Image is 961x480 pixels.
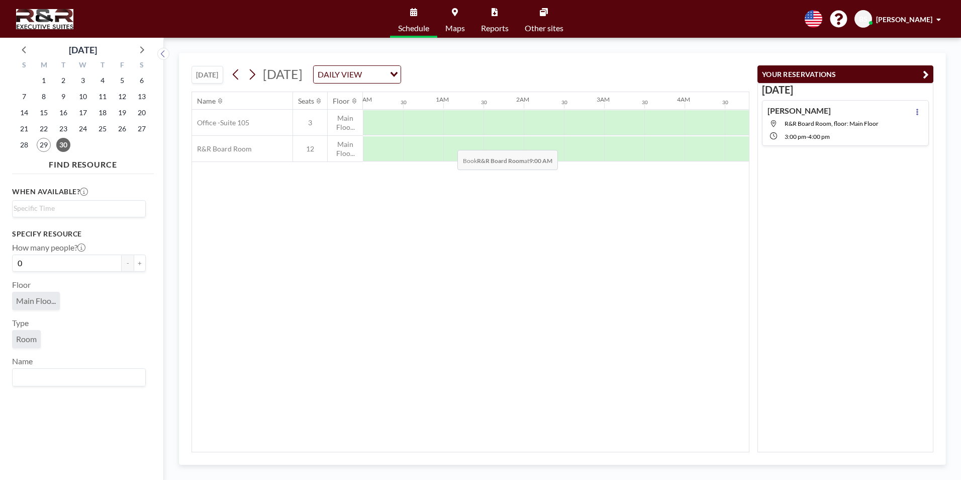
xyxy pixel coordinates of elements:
span: Tuesday, September 23, 2025 [56,122,70,136]
b: 9:00 AM [529,157,552,165]
div: Name [197,97,216,106]
label: Floor [12,280,31,290]
span: Sunday, September 14, 2025 [17,106,31,120]
div: S [15,59,34,72]
span: Monday, September 15, 2025 [37,106,51,120]
span: Tuesday, September 9, 2025 [56,90,70,104]
div: 2AM [516,96,529,103]
span: - [806,133,808,140]
span: Tuesday, September 16, 2025 [56,106,70,120]
button: YOUR RESERVATIONS [757,65,933,83]
button: [DATE] [191,66,223,84]
div: Search for option [314,66,401,83]
input: Search for option [14,371,140,384]
span: Main Floo... [16,296,56,305]
span: Saturday, September 13, 2025 [135,90,149,104]
div: [DATE] [69,43,97,57]
span: Saturday, September 6, 2025 [135,73,149,88]
span: Tuesday, September 30, 2025 [56,138,70,152]
span: Tuesday, September 2, 2025 [56,73,70,88]
span: Saturday, September 20, 2025 [135,106,149,120]
span: Book at [457,150,558,170]
div: 3AM [597,96,610,103]
span: Other sites [525,24,563,32]
div: Search for option [13,201,145,216]
span: Wednesday, September 24, 2025 [76,122,90,136]
span: Office -Suite 105 [192,118,249,127]
div: 30 [722,99,728,106]
input: Search for option [365,68,384,81]
span: [DATE] [263,66,303,82]
span: Main Floo... [328,140,363,157]
span: 3:00 PM [785,133,806,140]
span: Reports [481,24,509,32]
span: Monday, September 22, 2025 [37,122,51,136]
span: R&R Board Room [192,144,252,153]
div: Floor [333,97,350,106]
div: W [73,59,93,72]
span: BS [859,15,868,24]
div: 12AM [355,96,372,103]
div: 30 [642,99,648,106]
span: Monday, September 1, 2025 [37,73,51,88]
img: organization-logo [16,9,73,29]
span: Friday, September 26, 2025 [115,122,129,136]
span: DAILY VIEW [316,68,364,81]
div: T [92,59,112,72]
span: Wednesday, September 17, 2025 [76,106,90,120]
span: Sunday, September 21, 2025 [17,122,31,136]
div: Search for option [13,369,145,386]
div: 1AM [436,96,449,103]
button: + [134,255,146,272]
span: Friday, September 5, 2025 [115,73,129,88]
span: Friday, September 12, 2025 [115,90,129,104]
label: Type [12,318,29,328]
span: Wednesday, September 3, 2025 [76,73,90,88]
div: S [132,59,151,72]
span: Wednesday, September 10, 2025 [76,90,90,104]
div: M [34,59,54,72]
h3: [DATE] [762,84,929,96]
span: [PERSON_NAME] [876,15,932,24]
button: - [122,255,134,272]
div: 30 [481,99,487,106]
div: T [54,59,73,72]
div: 30 [561,99,567,106]
div: F [112,59,132,72]
span: Saturday, September 27, 2025 [135,122,149,136]
span: Sunday, September 7, 2025 [17,90,31,104]
span: Thursday, September 18, 2025 [95,106,110,120]
span: Room [16,334,37,344]
span: Maps [445,24,465,32]
span: Thursday, September 25, 2025 [95,122,110,136]
label: How many people? [12,243,85,253]
span: Friday, September 19, 2025 [115,106,129,120]
span: Monday, September 8, 2025 [37,90,51,104]
div: 4AM [677,96,690,103]
span: Schedule [398,24,429,32]
span: Main Floo... [328,114,363,131]
span: 3 [293,118,327,127]
span: R&R Board Room, floor: Main Floor [785,120,879,127]
span: Thursday, September 11, 2025 [95,90,110,104]
div: Seats [298,97,314,106]
h4: FIND RESOURCE [12,155,154,170]
span: Monday, September 29, 2025 [37,138,51,152]
span: Sunday, September 28, 2025 [17,138,31,152]
span: 12 [293,144,327,153]
div: 30 [401,99,407,106]
span: Thursday, September 4, 2025 [95,73,110,88]
input: Search for option [14,203,140,214]
h3: Specify resource [12,229,146,238]
span: 4:00 PM [808,133,830,140]
b: R&R Board Room [477,157,524,165]
h4: [PERSON_NAME] [767,106,831,116]
label: Name [12,356,33,366]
